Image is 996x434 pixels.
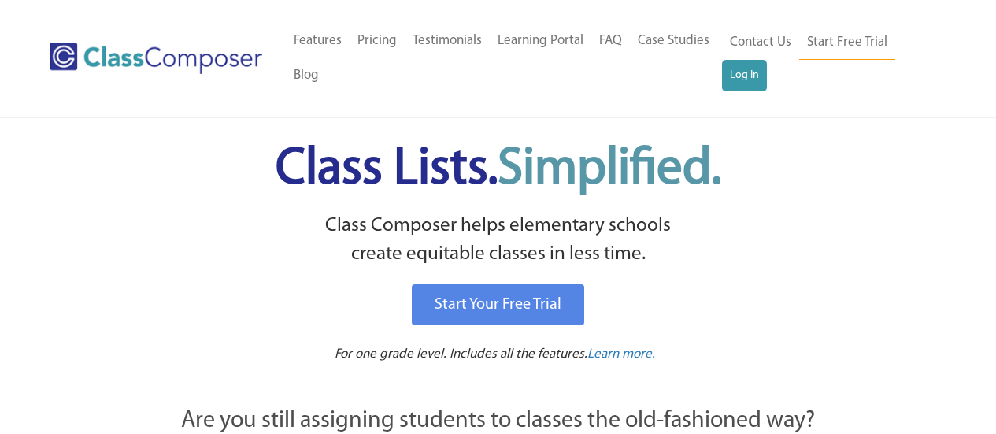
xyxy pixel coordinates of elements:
[286,24,350,58] a: Features
[412,284,584,325] a: Start Your Free Trial
[722,25,799,60] a: Contact Us
[286,24,722,93] nav: Header Menu
[435,297,561,313] span: Start Your Free Trial
[591,24,630,58] a: FAQ
[490,24,591,58] a: Learning Portal
[722,25,935,91] nav: Header Menu
[630,24,717,58] a: Case Studies
[276,144,721,195] span: Class Lists.
[587,345,655,365] a: Learn more.
[799,25,895,61] a: Start Free Trial
[587,347,655,361] span: Learn more.
[286,58,327,93] a: Blog
[405,24,490,58] a: Testimonials
[50,43,262,74] img: Class Composer
[94,212,902,269] p: Class Composer helps elementary schools create equitable classes in less time.
[350,24,405,58] a: Pricing
[335,347,587,361] span: For one grade level. Includes all the features.
[722,60,767,91] a: Log In
[498,144,721,195] span: Simplified.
